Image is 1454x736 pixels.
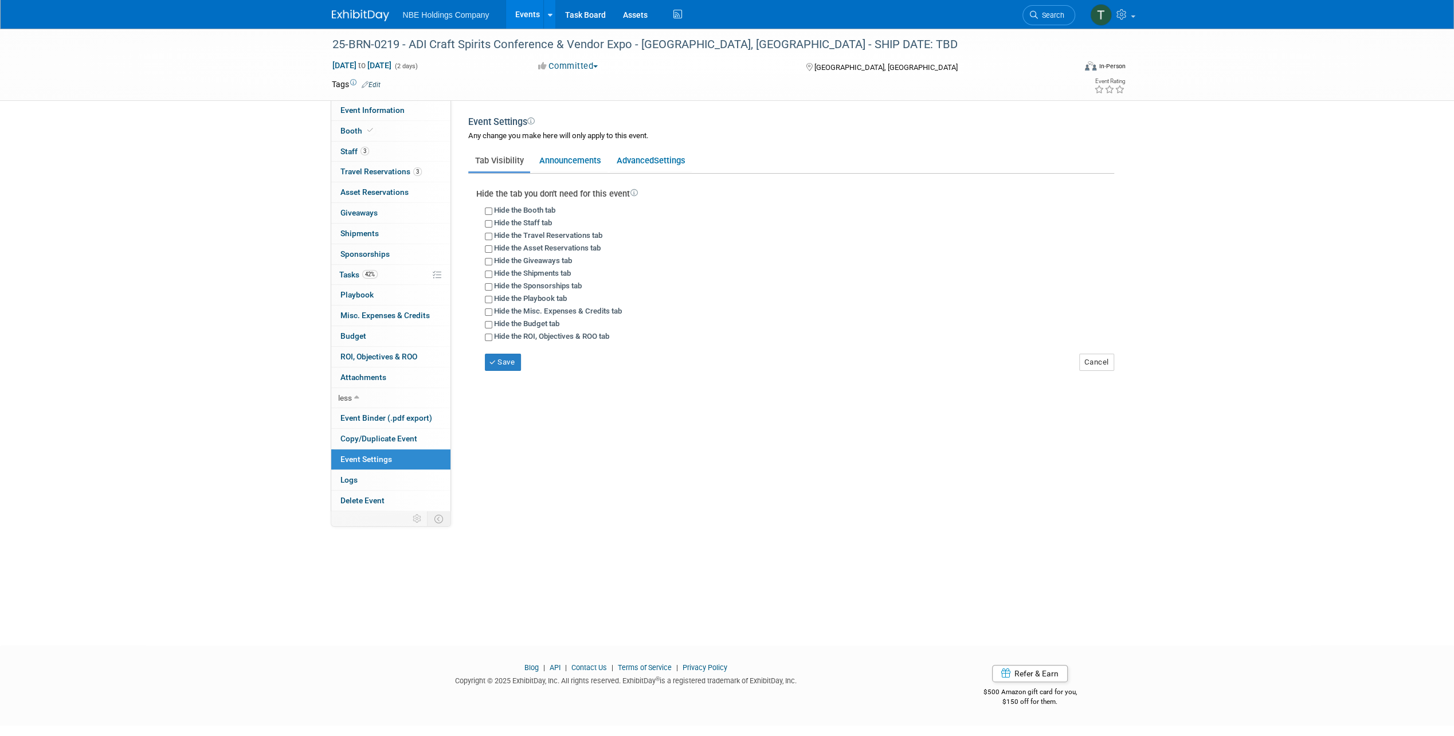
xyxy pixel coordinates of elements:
[494,206,555,214] label: Hide the Booth tab
[1085,61,1096,71] img: Format-Inperson.png
[1079,354,1114,371] button: Cancel
[468,150,530,171] a: Tab Visibility
[331,449,450,469] a: Event Settings
[656,676,660,682] sup: ®
[494,269,571,277] label: Hide the Shipments tab
[338,393,352,402] span: less
[494,256,572,265] label: Hide the Giveaways tab
[340,290,374,299] span: Playbook
[331,408,450,428] a: Event Binder (.pdf export)
[340,331,366,340] span: Budget
[331,142,450,162] a: Staff3
[494,218,552,227] label: Hide the Staff tab
[1090,4,1112,26] img: Tim Wiersma
[340,229,379,238] span: Shipments
[331,367,450,387] a: Attachments
[534,60,602,72] button: Committed
[494,332,609,340] label: Hide the ROI, Objectives & ROO tab
[331,388,450,408] a: less
[550,663,561,672] a: API
[468,116,1114,131] div: Event Settings
[618,663,672,672] a: Terms of Service
[494,319,559,328] label: Hide the Budget tab
[331,265,450,285] a: Tasks42%
[1038,11,1064,19] span: Search
[413,167,422,176] span: 3
[362,270,378,279] span: 42%
[609,663,616,672] span: |
[340,455,392,464] span: Event Settings
[494,281,582,290] label: Hide the Sponsorships tab
[331,162,450,182] a: Travel Reservations3
[562,663,570,672] span: |
[1008,60,1126,77] div: Event Format
[340,126,375,135] span: Booth
[540,663,548,672] span: |
[340,413,432,422] span: Event Binder (.pdf export)
[367,127,373,134] i: Booth reservation complete
[340,167,422,176] span: Travel Reservations
[340,249,390,259] span: Sponsorships
[1098,62,1125,71] div: In-Person
[340,475,358,484] span: Logs
[340,496,385,505] span: Delete Event
[331,224,450,244] a: Shipments
[494,294,567,303] label: Hide the Playbook tab
[476,188,1114,200] div: Hide the tab you don't need for this event
[331,182,450,202] a: Asset Reservations
[332,60,392,71] span: [DATE] [DATE]
[331,429,450,449] a: Copy/Duplicate Event
[1022,5,1075,25] a: Search
[654,155,685,166] span: Settings
[610,150,692,171] a: AdvancedSettings
[331,203,450,223] a: Giveaways
[331,100,450,120] a: Event Information
[394,62,418,70] span: (2 days)
[427,511,450,526] td: Toggle Event Tabs
[571,663,607,672] a: Contact Us
[332,79,381,90] td: Tags
[938,680,1123,706] div: $500 Amazon gift card for you,
[340,373,386,382] span: Attachments
[331,285,450,305] a: Playbook
[403,10,489,19] span: NBE Holdings Company
[332,673,921,686] div: Copyright © 2025 ExhibitDay, Inc. All rights reserved. ExhibitDay is a registered trademark of Ex...
[407,511,428,526] td: Personalize Event Tab Strip
[683,663,727,672] a: Privacy Policy
[356,61,367,70] span: to
[331,491,450,511] a: Delete Event
[938,697,1123,707] div: $150 off for them.
[485,354,522,371] button: Save
[360,147,369,155] span: 3
[524,663,539,672] a: Blog
[328,34,1058,55] div: 25-BRN-0219 - ADI Craft Spirits Conference & Vendor Expo - [GEOGRAPHIC_DATA], [GEOGRAPHIC_DATA] -...
[340,434,417,443] span: Copy/Duplicate Event
[468,131,1114,153] div: Any change you make here will only apply to this event.
[362,81,381,89] a: Edit
[1094,79,1124,84] div: Event Rating
[340,352,417,361] span: ROI, Objectives & ROO
[814,63,958,72] span: [GEOGRAPHIC_DATA], [GEOGRAPHIC_DATA]
[331,306,450,326] a: Misc. Expenses & Credits
[331,470,450,490] a: Logs
[331,326,450,346] a: Budget
[339,270,378,279] span: Tasks
[494,231,602,240] label: Hide the Travel Reservations tab
[992,665,1068,682] a: Refer & Earn
[340,105,405,115] span: Event Information
[332,10,389,21] img: ExhibitDay
[331,121,450,141] a: Booth
[673,663,681,672] span: |
[494,307,622,315] label: Hide the Misc. Expenses & Credits tab
[331,347,450,367] a: ROI, Objectives & ROO
[331,244,450,264] a: Sponsorships
[532,150,608,171] a: Announcements
[340,147,369,156] span: Staff
[340,208,378,217] span: Giveaways
[494,244,601,252] label: Hide the Asset Reservations tab
[340,311,430,320] span: Misc. Expenses & Credits
[340,187,409,197] span: Asset Reservations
